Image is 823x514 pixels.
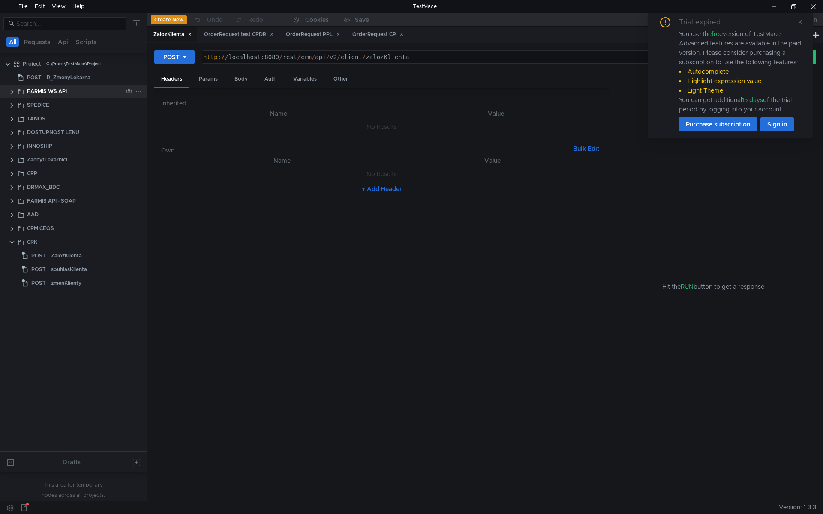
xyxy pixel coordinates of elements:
[679,67,802,76] li: Autocomplete
[258,71,283,87] div: Auth
[760,117,794,131] button: Sign in
[679,86,802,95] li: Light Theme
[187,13,229,26] button: Undo
[358,184,405,194] button: + Add Header
[366,123,397,131] nz-embed-empty: No Results
[27,71,42,84] span: POST
[55,37,71,47] button: Api
[679,29,802,114] div: You use the version of TestMace. Advanced features are available in the paid version. Please cons...
[305,15,329,25] div: Cookies
[153,30,192,39] div: ZalozKlienta
[27,167,37,180] div: CRP
[6,37,19,47] button: All
[175,155,389,166] th: Name
[570,143,603,154] button: Bulk Edit
[662,282,764,291] span: Hit the button to get a response
[163,52,180,62] div: POST
[151,15,187,24] button: Create New
[228,71,255,87] div: Body
[47,71,90,84] div: R_ZmenyLekarna
[192,71,225,87] div: Params
[51,249,82,262] div: ZalozKlienta
[389,155,596,166] th: Value
[681,283,694,290] span: RUN
[679,76,802,86] li: Highlight expression value
[712,30,723,38] span: free
[27,99,49,111] div: SPEDICE
[27,181,60,194] div: DRMAX_BDC
[366,170,397,178] nz-embed-empty: No Results
[27,236,37,248] div: CRK
[46,57,101,70] div: C:\Prace\TestMace\Project
[168,108,389,119] th: Name
[207,15,223,25] div: Undo
[161,145,570,155] h6: Own
[23,57,41,70] div: Project
[229,13,269,26] button: Redo
[27,208,39,221] div: AAD
[286,30,340,39] div: OrderRequest PPL
[154,50,195,64] button: POST
[27,140,52,152] div: INNOSHIP
[679,117,757,131] button: Purchase subscription
[742,96,763,104] span: 15 days
[779,501,816,514] span: Version: 1.3.3
[27,112,45,125] div: TANOS
[51,277,81,290] div: zmenKlienty
[679,95,802,114] div: You can get additional of the trial period by logging into your account.
[389,108,603,119] th: Value
[286,71,324,87] div: Variables
[154,71,189,88] div: Headers
[51,263,87,276] div: souhlasKlienta
[355,17,369,23] div: Save
[73,37,99,47] button: Scripts
[31,249,46,262] span: POST
[27,222,54,235] div: CRM CEOS
[352,30,404,39] div: OrderRequest CP
[27,153,67,166] div: ZachytLekarnici
[31,277,46,290] span: POST
[27,126,79,139] div: DOSTUPNOST LEKU
[16,19,121,28] input: Search...
[161,98,603,108] h6: Inherited
[248,15,263,25] div: Redo
[21,37,53,47] button: Requests
[63,457,81,467] div: Drafts
[327,71,355,87] div: Other
[204,30,274,39] div: OrderRequest test CPDR
[679,17,731,27] div: Trial expired
[31,263,46,276] span: POST
[27,85,67,98] div: FARMIS WS API
[27,194,76,207] div: FARMIS API - SOAP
